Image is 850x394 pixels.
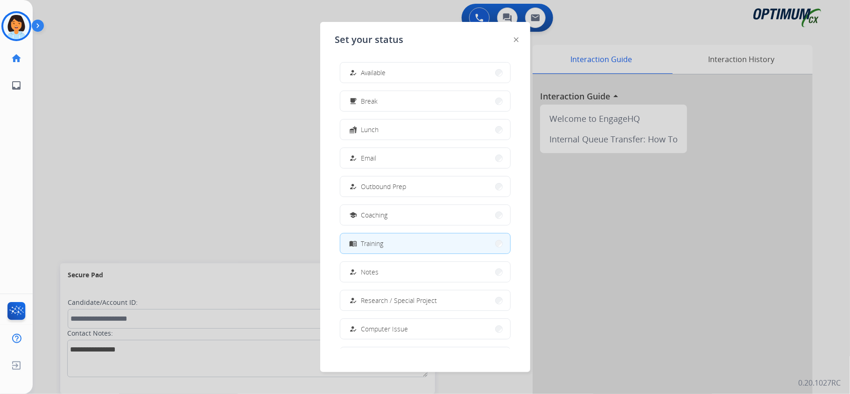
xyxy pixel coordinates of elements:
[349,239,357,247] mat-icon: menu_book
[340,176,510,197] button: Outbound Prep
[340,233,510,253] button: Training
[349,325,357,333] mat-icon: how_to_reg
[361,267,379,277] span: Notes
[340,148,510,168] button: Email
[340,290,510,310] button: Research / Special Project
[361,295,437,305] span: Research / Special Project
[11,80,22,91] mat-icon: inbox
[361,324,408,334] span: Computer Issue
[335,33,404,46] span: Set your status
[361,96,378,106] span: Break
[349,97,357,105] mat-icon: free_breakfast
[3,13,29,39] img: avatar
[340,63,510,83] button: Available
[349,126,357,134] mat-icon: fastfood
[361,153,377,163] span: Email
[340,120,510,140] button: Lunch
[361,239,384,248] span: Training
[361,125,379,134] span: Lunch
[340,347,510,367] button: Internet Issue
[361,68,386,77] span: Available
[340,319,510,339] button: Computer Issue
[361,182,407,191] span: Outbound Prep
[11,53,22,64] mat-icon: home
[340,205,510,225] button: Coaching
[340,91,510,111] button: Break
[349,296,357,304] mat-icon: how_to_reg
[798,377,841,388] p: 0.20.1027RC
[514,37,519,42] img: close-button
[340,262,510,282] button: Notes
[349,154,357,162] mat-icon: how_to_reg
[361,210,388,220] span: Coaching
[349,183,357,190] mat-icon: how_to_reg
[349,211,357,219] mat-icon: school
[349,69,357,77] mat-icon: how_to_reg
[349,268,357,276] mat-icon: how_to_reg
